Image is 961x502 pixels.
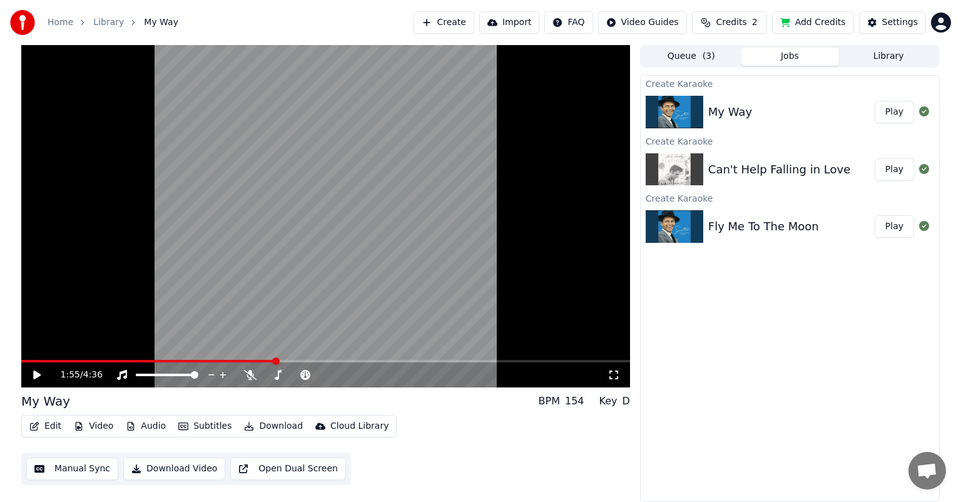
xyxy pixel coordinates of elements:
a: Open chat [908,452,946,489]
span: 1:55 [61,369,80,381]
button: Library [839,48,938,66]
button: Credits2 [692,11,767,34]
button: Play [875,158,914,181]
span: Credits [716,16,746,29]
div: Key [599,394,618,409]
button: Open Dual Screen [230,458,346,480]
span: My Way [144,16,178,29]
div: 154 [565,394,584,409]
button: Audio [121,417,171,435]
div: My Way [21,392,70,410]
button: Video [69,417,118,435]
button: Manual Sync [26,458,118,480]
button: Subtitles [173,417,236,435]
nav: breadcrumb [48,16,178,29]
button: FAQ [544,11,592,34]
button: Import [479,11,539,34]
div: / [61,369,91,381]
div: Can't Help Falling in Love [708,161,850,178]
button: Jobs [741,48,840,66]
span: 4:36 [83,369,103,381]
button: Settings [859,11,926,34]
span: ( 3 ) [703,50,715,63]
div: My Way [708,103,752,121]
div: D [623,394,630,409]
div: Cloud Library [330,420,389,433]
div: BPM [539,394,560,409]
div: Create Karaoke [641,133,939,148]
img: youka [10,10,35,35]
button: Play [875,101,914,123]
div: Settings [882,16,918,29]
button: Add Credits [772,11,854,34]
div: Create Karaoke [641,76,939,91]
button: Video Guides [598,11,687,34]
a: Home [48,16,73,29]
a: Library [93,16,124,29]
button: Queue [642,48,741,66]
button: Download [239,417,308,435]
button: Edit [24,417,66,435]
button: Create [414,11,474,34]
span: 2 [752,16,758,29]
div: Create Karaoke [641,190,939,205]
div: Fly Me To The Moon [708,218,819,235]
button: Download Video [123,458,225,480]
button: Play [875,215,914,238]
